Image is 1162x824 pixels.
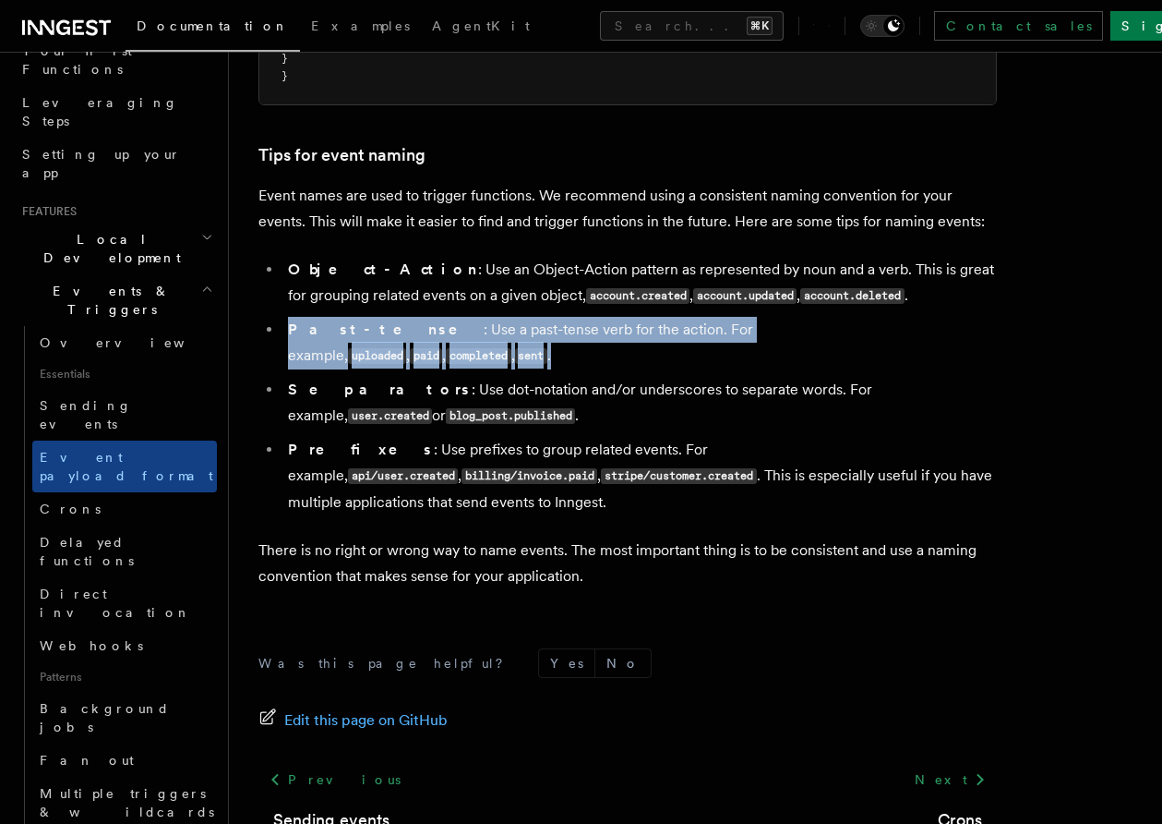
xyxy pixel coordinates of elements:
[693,288,797,304] code: account.updated
[40,587,191,620] span: Direct invocation
[934,11,1103,41] a: Contact sales
[40,701,170,734] span: Background jobs
[258,654,516,673] p: Was this page helpful?
[40,638,143,653] span: Webhooks
[40,753,134,768] span: Fan out
[600,11,784,41] button: Search...⌘K
[311,18,410,33] span: Examples
[421,6,541,50] a: AgentKit
[32,326,217,359] a: Overview
[258,708,448,733] a: Edit this page on GitHub
[288,321,484,338] strong: Past-tense
[586,288,689,304] code: account.created
[32,359,217,389] span: Essentials
[282,377,997,430] li: : Use dot-notation and/or underscores to separate words. For example, or .
[284,708,448,733] span: Edit this page on GitHub
[15,230,201,267] span: Local Development
[348,468,458,484] code: api/user.created
[258,183,997,235] p: Event names are used to trigger functions. We recommend using a consistent naming convention for ...
[32,662,217,692] span: Patterns
[40,502,101,516] span: Crons
[258,763,411,796] a: Previous
[282,317,997,370] li: : Use a past-tense verb for the action. For example, , , , .
[282,437,997,515] li: : Use prefixes to group related events. For example, , , . This is especially useful if you have ...
[32,744,217,777] a: Fan out
[282,69,288,82] span: }
[860,15,904,37] button: Toggle dark mode
[22,147,181,180] span: Setting up your app
[515,348,547,364] code: sent
[288,381,472,398] strong: Separators
[410,348,442,364] code: paid
[348,408,432,424] code: user.created
[126,6,300,52] a: Documentation
[446,348,510,364] code: completed
[40,535,134,568] span: Delayed functions
[288,261,478,278] strong: Object-Action
[800,288,904,304] code: account.deleted
[300,6,421,50] a: Examples
[288,441,434,458] strong: Prefixes
[40,786,214,819] span: Multiple triggers & wildcards
[32,441,217,492] a: Event payload format
[15,34,217,86] a: Your first Functions
[258,142,425,168] a: Tips for event naming
[32,692,217,744] a: Background jobs
[282,257,997,309] li: : Use an Object-Action pattern as represented by noun and a verb. This is great for grouping rela...
[15,204,77,219] span: Features
[22,95,178,128] span: Leveraging Steps
[348,348,406,364] code: uploaded
[747,17,773,35] kbd: ⌘K
[601,468,756,484] code: stripe/customer.created
[15,282,201,319] span: Events & Triggers
[15,223,217,274] button: Local Development
[32,577,217,629] a: Direct invocation
[15,86,217,138] a: Leveraging Steps
[446,408,575,424] code: blog_post.published
[15,138,217,189] a: Setting up your app
[282,52,288,65] span: }
[432,18,530,33] span: AgentKit
[461,468,597,484] code: billing/invoice.paid
[539,649,594,677] button: Yes
[904,763,997,796] a: Next
[32,526,217,577] a: Delayed functions
[15,274,217,326] button: Events & Triggers
[40,450,213,483] span: Event payload format
[32,629,217,662] a: Webhooks
[595,649,651,677] button: No
[40,398,132,431] span: Sending events
[137,18,289,33] span: Documentation
[258,538,997,589] p: There is no right or wrong way to name events. The most important thing is to be consistent and u...
[32,492,217,526] a: Crons
[32,389,217,441] a: Sending events
[40,335,230,350] span: Overview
